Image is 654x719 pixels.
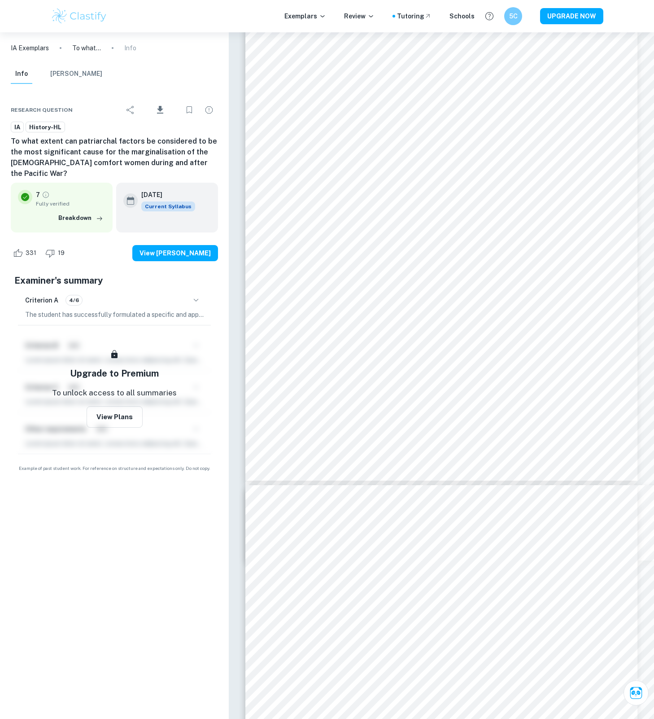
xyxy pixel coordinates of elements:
button: Ask Clai [623,680,649,706]
div: Share [122,101,140,119]
p: The student has successfully formulated a specific and appropriate question for the historical in... [25,310,204,320]
h6: 5C [508,11,519,21]
a: IA Exemplars [11,43,49,53]
span: History-HL [26,123,65,132]
span: 19 [53,249,70,258]
a: History-HL [26,122,65,133]
a: Grade fully verified [42,191,50,199]
button: View Plans [87,406,143,428]
span: Example of past student work. For reference on structure and expectations only. Do not copy. [11,465,218,472]
span: 4/6 [66,296,82,304]
button: Info [11,64,32,84]
div: Bookmark [180,101,198,119]
button: Help and Feedback [482,9,497,24]
button: UPGRADE NOW [540,8,603,24]
p: To what extent can patriarchal factors be considered to be the most significant cause for the mar... [72,43,101,53]
button: 5C [504,7,522,25]
button: View [PERSON_NAME] [132,245,218,261]
span: Current Syllabus [141,202,195,211]
h5: Examiner's summary [14,274,214,287]
h6: [DATE] [141,190,188,200]
div: Like [11,246,41,260]
p: Info [124,43,136,53]
img: Clastify logo [51,7,108,25]
p: Review [344,11,375,21]
a: Tutoring [397,11,432,21]
p: 7 [36,190,40,200]
span: Fully verified [36,200,105,208]
span: Research question [11,106,73,114]
p: To unlock access to all summaries [52,387,177,399]
div: Dislike [43,246,70,260]
h6: Criterion A [25,295,58,305]
p: Exemplars [284,11,326,21]
a: Schools [449,11,475,21]
h6: To what extent can patriarchal factors be considered to be the most significant cause for the mar... [11,136,218,179]
div: Report issue [200,101,218,119]
h5: Upgrade to Premium [70,367,159,380]
button: [PERSON_NAME] [50,64,102,84]
span: 331 [21,249,41,258]
div: This exemplar is based on the current syllabus. Feel free to refer to it for inspiration/ideas wh... [141,202,195,211]
span: IA [11,123,23,132]
a: IA [11,122,24,133]
div: Download [141,98,179,122]
button: Breakdown [56,211,105,225]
